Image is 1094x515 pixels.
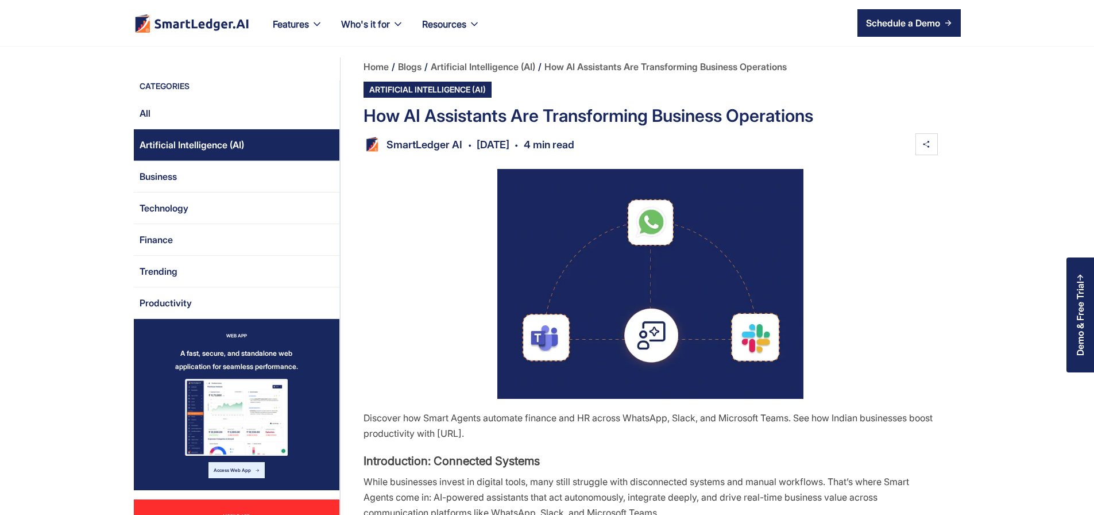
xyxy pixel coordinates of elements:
div: Features [264,16,332,46]
div: Access Web App [214,466,251,475]
a: Blogs [398,57,422,76]
div: Who's it for [341,16,390,32]
div: Artificial Intelligence (AI) [364,82,492,98]
div: 4 min read [518,137,580,152]
a: Business [134,161,339,193]
div: Resources [413,16,489,46]
a: All [134,98,339,129]
div: . [468,133,471,155]
div: Trending [140,262,177,280]
a: Productivity [134,287,339,319]
div: WEB APP [226,330,247,341]
div: [DATE] [471,137,515,152]
div: SmartLedger AI [381,137,468,152]
div: Technology [140,199,188,217]
a: home [134,14,250,33]
a: Artificial Intelligence (AI) [364,82,570,98]
div: Artificial Intelligence (AI) [140,136,244,154]
div: Discover how Smart Agents automate finance and HR across WhatsApp, Slack, and Microsoft Teams. Se... [364,410,938,441]
a: Home [364,57,389,76]
a: Schedule a Demo [857,9,961,37]
div: . [515,133,518,155]
a: Trending [134,256,339,287]
div: Business [140,167,177,186]
img: arrow right icon [945,20,952,26]
div: A fast, secure, and standalone web application for seamless performance. [175,347,298,373]
div: Who's it for [332,16,413,46]
a: Technology [134,193,339,224]
div: Demo & Free Trial [1075,281,1085,356]
div: Schedule a Demo [866,16,940,30]
div: How AI Assistants Are Transforming Business Operations [364,103,938,128]
div: CATEGORIES [134,80,339,98]
a: Access Web App [208,462,265,479]
div: Features [273,16,309,32]
img: footer logo [134,14,250,33]
div: / [392,57,395,76]
a: Artificial Intelligence (AI) [134,129,339,161]
div: All [140,104,150,122]
img: Arrow blue [256,469,259,472]
div: Productivity [140,294,192,312]
img: Desktop banner [185,379,288,456]
div: / [538,57,542,76]
div: Resources [422,16,466,32]
div: / [424,57,428,76]
a: Finance [134,224,339,256]
h3: Introduction: Connected Systems [364,453,938,469]
a: How AI Assistants Are Transforming Business Operations [544,57,787,76]
img: share [915,133,937,155]
a: Artificial Intelligence (AI) [431,57,535,76]
div: Finance [140,230,173,249]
